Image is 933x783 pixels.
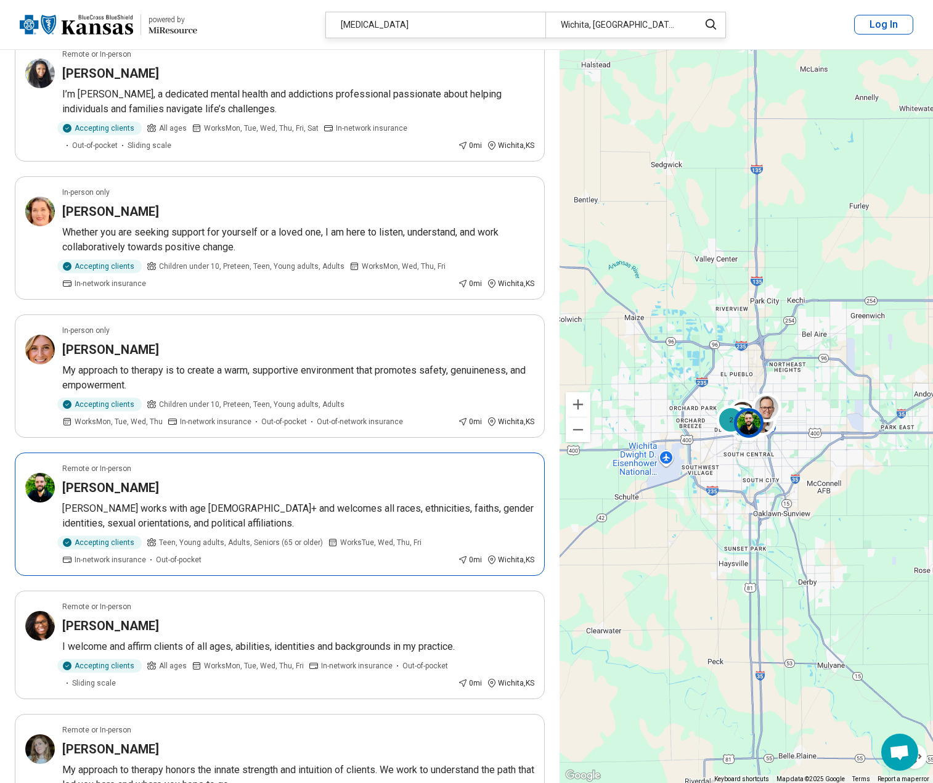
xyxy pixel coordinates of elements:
[62,463,131,474] p: Remote or In-person
[340,537,422,548] span: Works Tue, Wed, Thu, Fri
[57,398,142,411] div: Accepting clients
[62,740,159,758] h3: [PERSON_NAME]
[204,123,319,134] span: Works Mon, Tue, Wed, Thu, Fri, Sat
[487,278,534,289] div: Wichita , KS
[852,776,870,782] a: Terms (opens in new tab)
[545,12,691,38] div: Wichita, [GEOGRAPHIC_DATA]
[566,417,590,442] button: Zoom out
[336,123,407,134] span: In-network insurance
[62,501,534,531] p: [PERSON_NAME] works with age [DEMOGRAPHIC_DATA]+ and welcomes all races, ethnicities, faiths, gen...
[458,554,482,565] div: 0 mi
[75,554,146,565] span: In-network insurance
[57,260,142,273] div: Accepting clients
[62,639,534,654] p: I welcome and affirm clients of all ages, abilities, identities and backgrounds in my practice.
[566,392,590,417] button: Zoom in
[128,140,171,151] span: Sliding scale
[57,536,142,549] div: Accepting clients
[62,65,159,82] h3: [PERSON_NAME]
[159,399,344,410] span: Children under 10, Preteen, Teen, Young adults, Adults
[717,405,746,435] div: 2
[20,10,133,39] img: Blue Cross Blue Shield Kansas
[75,416,163,427] span: Works Mon, Tue, Wed, Thu
[62,49,131,60] p: Remote or In-person
[261,416,307,427] span: Out-of-pocket
[159,660,187,671] span: All ages
[149,14,197,25] div: powered by
[62,187,110,198] p: In-person only
[156,554,202,565] span: Out-of-pocket
[458,278,482,289] div: 0 mi
[159,261,344,272] span: Children under 10, Preteen, Teen, Young adults, Adults
[487,678,534,689] div: Wichita , KS
[487,416,534,427] div: Wichita , KS
[62,363,534,393] p: My approach to therapy is to create a warm, supportive environment that promotes safety, genuinen...
[458,140,482,151] div: 0 mi
[62,203,159,220] h3: [PERSON_NAME]
[62,617,159,634] h3: [PERSON_NAME]
[72,678,116,689] span: Sliding scale
[180,416,251,427] span: In-network insurance
[62,341,159,358] h3: [PERSON_NAME]
[62,601,131,612] p: Remote or In-person
[878,776,929,782] a: Report a map error
[62,325,110,336] p: In-person only
[72,140,118,151] span: Out-of-pocket
[75,278,146,289] span: In-network insurance
[62,724,131,736] p: Remote or In-person
[57,121,142,135] div: Accepting clients
[317,416,403,427] span: Out-of-network insurance
[458,678,482,689] div: 0 mi
[727,404,756,434] div: 8
[854,15,913,35] button: Log In
[204,660,304,671] span: Works Mon, Tue, Wed, Thu, Fri
[881,734,918,771] div: Open chat
[362,261,446,272] span: Works Mon, Wed, Thu, Fri
[487,554,534,565] div: Wichita , KS
[159,123,187,134] span: All ages
[62,87,534,117] p: I’m [PERSON_NAME], a dedicated mental health and addictions professional passionate about helping...
[20,10,197,39] a: Blue Cross Blue Shield Kansaspowered by
[159,537,323,548] span: Teen, Young adults, Adults, Seniors (65 or older)
[776,776,845,782] span: Map data ©2025 Google
[321,660,393,671] span: In-network insurance
[458,416,482,427] div: 0 mi
[62,479,159,496] h3: [PERSON_NAME]
[62,225,534,255] p: Whether you are seeking support for yourself or a loved one, I am here to listen, understand, and...
[402,660,448,671] span: Out-of-pocket
[57,659,142,673] div: Accepting clients
[487,140,534,151] div: Wichita , KS
[326,12,545,38] div: [MEDICAL_DATA]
